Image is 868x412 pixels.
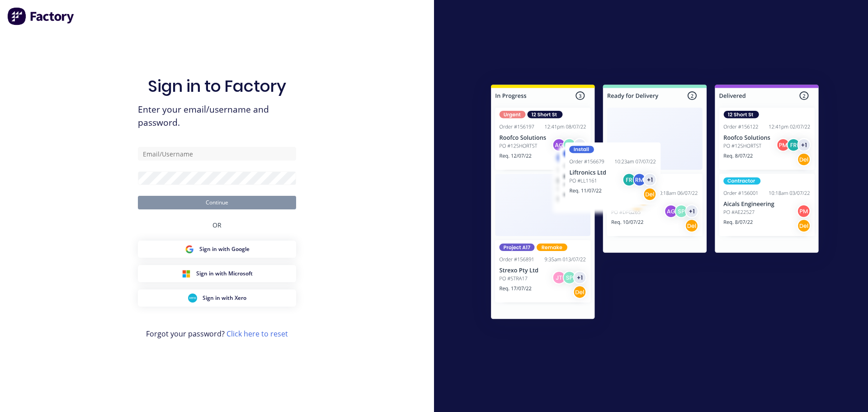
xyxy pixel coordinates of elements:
[212,209,222,241] div: OR
[7,7,75,25] img: Factory
[471,66,839,341] img: Sign in
[185,245,194,254] img: Google Sign in
[203,294,246,302] span: Sign in with Xero
[138,241,296,258] button: Google Sign inSign in with Google
[182,269,191,278] img: Microsoft Sign in
[138,289,296,307] button: Xero Sign inSign in with Xero
[138,103,296,129] span: Enter your email/username and password.
[188,294,197,303] img: Xero Sign in
[138,196,296,209] button: Continue
[226,329,288,339] a: Click here to reset
[146,328,288,339] span: Forgot your password?
[199,245,250,253] span: Sign in with Google
[138,265,296,282] button: Microsoft Sign inSign in with Microsoft
[196,270,253,278] span: Sign in with Microsoft
[138,147,296,161] input: Email/Username
[148,76,286,96] h1: Sign in to Factory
